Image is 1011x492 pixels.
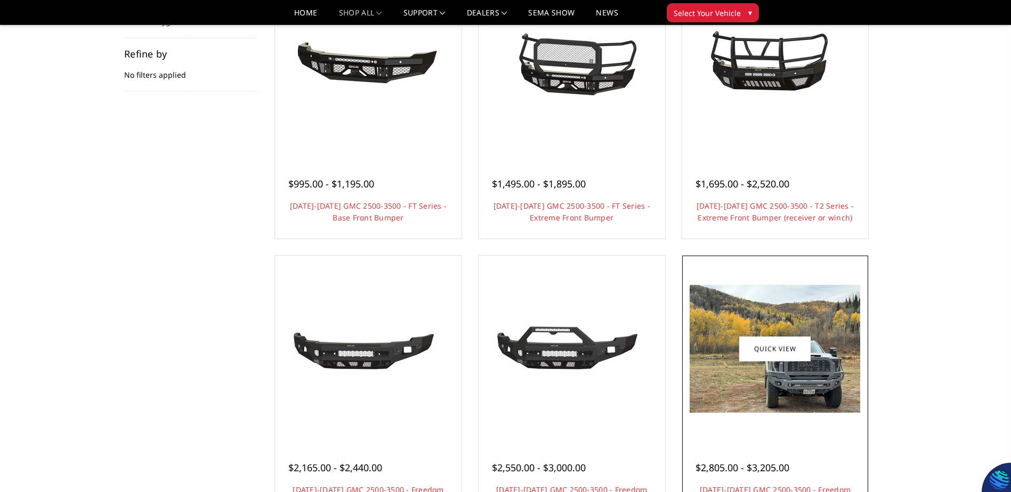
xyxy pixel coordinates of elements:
span: $2,165.00 - $2,440.00 [288,461,382,474]
a: Home [294,9,317,24]
a: News [596,9,618,24]
a: shop all [339,9,382,24]
a: Support [403,9,446,24]
span: $2,805.00 - $3,205.00 [695,461,789,474]
span: Select Your Vehicle [674,7,741,19]
h5: Refine by [124,49,256,59]
button: Select Your Vehicle [667,3,759,22]
div: No filters applied [124,49,256,92]
iframe: Chat Widget [958,441,1011,492]
a: [DATE]-[DATE] GMC 2500-3500 - FT Series - Extreme Front Bumper [494,201,650,223]
span: ▾ [748,7,752,18]
a: Dealers [467,9,507,24]
a: 2024-2025 GMC 2500-3500 - Freedom Series - Extreme Front Bumper 2024-2025 GMC 2500-3500 - Freedom... [685,258,866,439]
a: [DATE]-[DATE] GMC 2500-3500 - FT Series - Base Front Bumper [290,201,447,223]
span: $1,695.00 - $2,520.00 [695,177,789,190]
a: Quick view [739,336,811,361]
a: 2024-2025 GMC 2500-3500 - Freedom Series - Sport Front Bumper (non-winch) 2024-2025 GMC 2500-3500... [481,258,662,439]
span: $2,550.00 - $3,000.00 [492,461,586,474]
a: [DATE]-[DATE] GMC 2500-3500 - T2 Series - Extreme Front Bumper (receiver or winch) [697,201,854,223]
span: $995.00 - $1,195.00 [288,177,374,190]
a: 2024-2025 GMC 2500-3500 - Freedom Series - Base Front Bumper (non-winch) 2024-2025 GMC 2500-3500 ... [278,258,459,439]
a: SEMA Show [528,9,575,24]
img: 2024-2025 GMC 2500-3500 - Freedom Series - Extreme Front Bumper [690,285,860,413]
span: $1,495.00 - $1,895.00 [492,177,586,190]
